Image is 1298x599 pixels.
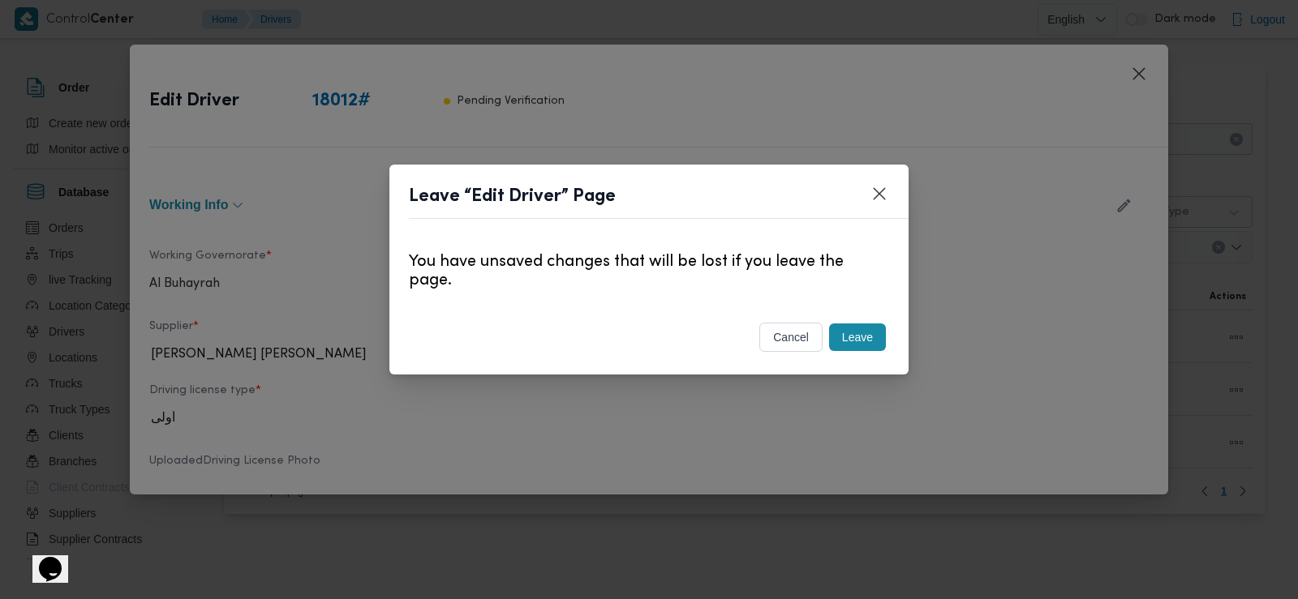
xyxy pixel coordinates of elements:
[759,323,823,352] button: cancel
[16,534,68,583] iframe: chat widget
[870,184,889,203] button: Closes this modal window
[829,323,886,351] button: Leave
[409,184,928,219] header: Leave “Edit Driver” Page
[409,254,889,291] p: You have unsaved changes that will be lost if you leave the page.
